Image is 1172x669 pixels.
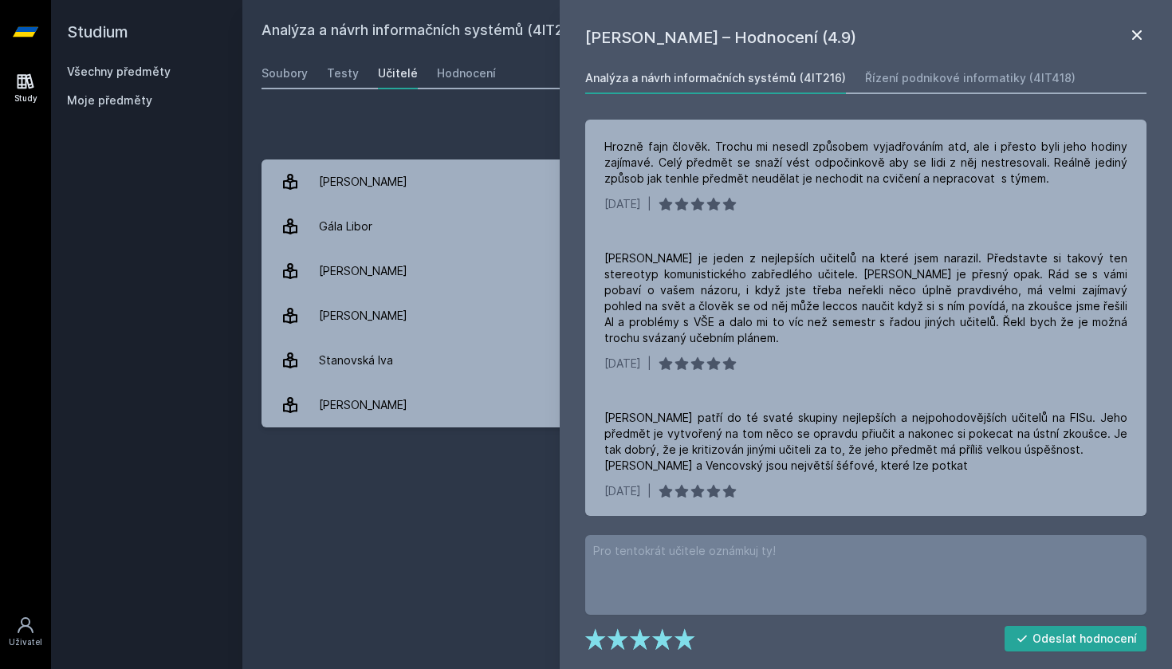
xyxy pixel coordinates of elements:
[262,159,1153,204] a: [PERSON_NAME] 8 hodnocení 4.9
[319,344,393,376] div: Stanovská Iva
[647,196,651,212] div: |
[319,255,407,287] div: [PERSON_NAME]
[319,300,407,332] div: [PERSON_NAME]
[262,383,1153,427] a: [PERSON_NAME] 2 hodnocení 4.5
[319,211,372,242] div: Gála Libor
[262,65,308,81] div: Soubory
[319,389,407,421] div: [PERSON_NAME]
[262,57,308,89] a: Soubory
[378,57,418,89] a: Učitelé
[319,166,407,198] div: [PERSON_NAME]
[9,636,42,648] div: Uživatel
[437,57,496,89] a: Hodnocení
[378,65,418,81] div: Učitelé
[437,65,496,81] div: Hodnocení
[327,57,359,89] a: Testy
[604,356,641,372] div: [DATE]
[3,608,48,656] a: Uživatel
[604,196,641,212] div: [DATE]
[262,338,1153,383] a: Stanovská Iva 1 hodnocení 5.0
[604,139,1127,187] div: Hrozně fajn člověk. Trochu mi nesedl způsobem vyjadřováním atd, ale i přesto byli jeho hodiny zaj...
[647,356,651,372] div: |
[3,64,48,112] a: Study
[262,204,1153,249] a: Gála Libor 1 hodnocení 5.0
[262,249,1153,293] a: [PERSON_NAME] 1 hodnocení 5.0
[262,293,1153,338] a: [PERSON_NAME] 1 hodnocení 5.0
[67,65,171,78] a: Všechny předměty
[604,250,1127,346] div: [PERSON_NAME] je jeden z nejlepších učitelů na které jsem narazil. Představte si takový ten stere...
[262,19,974,45] h2: Analýza a návrh informačních systémů (4IT216)
[604,410,1127,474] div: [PERSON_NAME] patří do té svaté skupiny nejlepších a nejpohodovějších učitelů na FISu. Jeho předm...
[327,65,359,81] div: Testy
[67,92,152,108] span: Moje předměty
[14,92,37,104] div: Study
